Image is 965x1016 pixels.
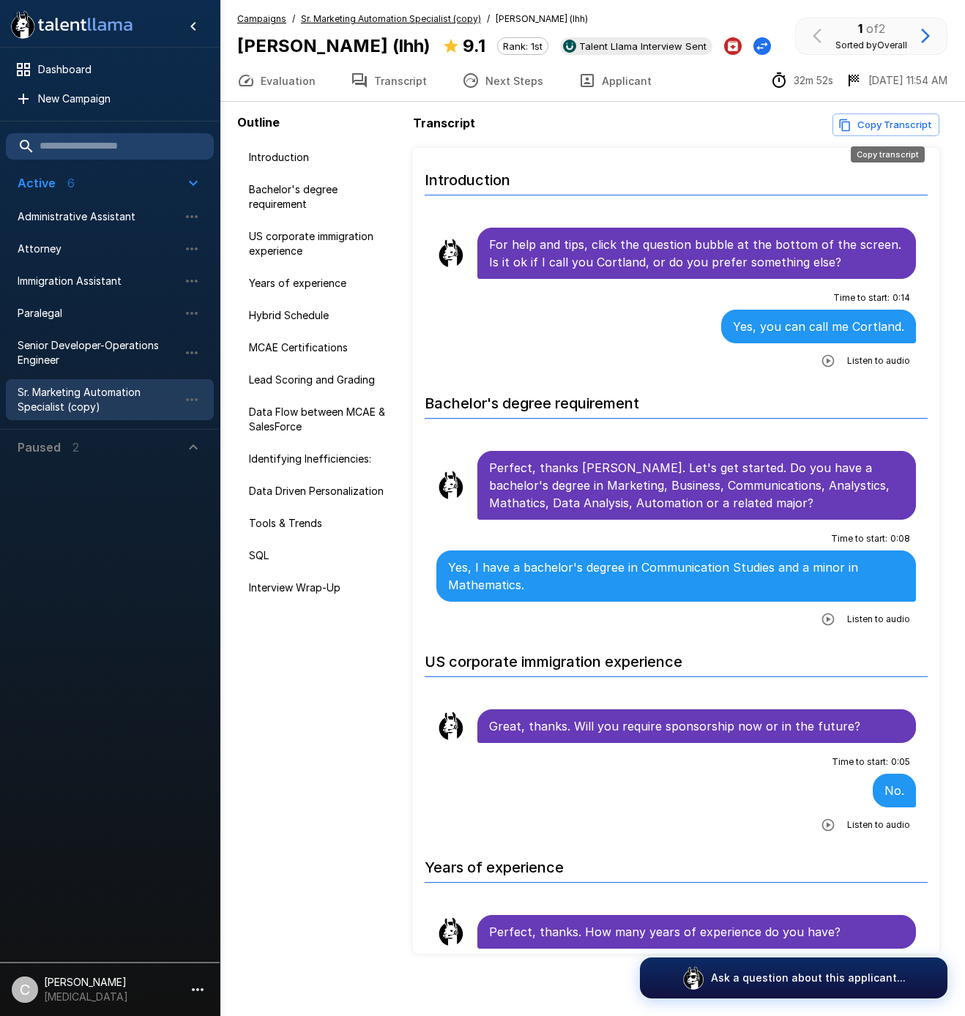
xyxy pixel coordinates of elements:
b: 1 [858,21,862,36]
span: Rank: 1st [498,40,548,52]
button: Copy transcript [832,113,939,136]
div: Interview Wrap-Up [237,575,407,601]
span: / [292,12,295,26]
b: Transcript [413,116,475,130]
div: Copy transcript [851,146,925,163]
div: Identifying Inefficiencies: [237,446,407,472]
div: View profile in UKG [560,37,712,55]
p: Great, thanks. Will you require sponsorship now or in the future? [489,717,904,735]
span: of 2 [866,21,885,36]
span: Time to start : [831,531,887,546]
p: 32m 52s [794,73,833,88]
span: 0 : 08 [890,531,910,546]
button: Applicant [561,60,669,101]
button: Next Steps [444,60,561,101]
div: The date and time when the interview was completed [845,72,947,89]
u: Sr. Marketing Automation Specialist (copy) [301,13,481,24]
span: Bachelor's degree requirement [249,182,395,212]
div: Data Flow between MCAE & SalesForce [237,399,407,440]
span: Listen to audio [847,818,910,832]
b: Outline [237,115,280,130]
span: 0 : 14 [893,291,910,305]
span: / [487,12,490,26]
span: Sorted by Overall [835,40,907,51]
span: Interview Wrap-Up [249,580,395,595]
div: Lead Scoring and Grading [237,367,407,393]
div: MCAE Certifications [237,335,407,361]
img: ukg_logo.jpeg [563,40,576,53]
button: Evaluation [220,60,333,101]
button: Change Stage [753,37,771,55]
div: US corporate immigration experience [237,223,407,264]
h6: US corporate immigration experience [425,638,928,677]
span: Hybrid Schedule [249,308,395,323]
div: Introduction [237,144,407,171]
button: Archive Applicant [724,37,742,55]
span: MCAE Certifications [249,340,395,355]
span: Data Driven Personalization [249,484,395,498]
span: Tools & Trends [249,516,395,531]
p: Yes, you can call me Cortland. [733,318,904,335]
div: The time between starting and completing the interview [770,72,833,89]
button: Ask a question about this applicant... [640,957,947,998]
div: Bachelor's degree requirement [237,176,407,217]
p: For help and tips, click the question bubble at the bottom of the screen. Is it ok if I call you ... [489,236,904,271]
span: [PERSON_NAME] (lhh) [496,12,588,26]
span: Identifying Inefficiencies: [249,452,395,466]
p: [DATE] 11:54 AM [868,73,947,88]
span: 0 : 05 [891,755,910,769]
span: Time to start : [832,755,888,769]
p: Ask a question about this applicant... [711,971,906,985]
img: llama_clean.png [436,917,466,946]
div: SQL [237,542,407,569]
span: US corporate immigration experience [249,229,395,258]
span: Years of experience [249,276,395,291]
img: llama_clean.png [436,711,466,741]
p: Yes, I have a bachelor's degree in Communication Studies and a minor in Mathematics. [448,559,904,594]
p: Perfect, thanks [PERSON_NAME]. Let's get started. Do you have a bachelor's degree in Marketing, B... [489,459,904,512]
span: Data Flow between MCAE & SalesForce [249,405,395,434]
h6: Introduction [425,157,928,195]
b: [PERSON_NAME] (lhh) [237,35,431,56]
h6: Bachelor's degree requirement [425,380,928,419]
span: Listen to audio [847,612,910,627]
p: No. [884,782,904,799]
h6: Years of experience [425,844,928,883]
div: Tools & Trends [237,510,407,537]
span: Talent Llama Interview Sent [573,40,712,52]
img: llama_clean.png [436,239,466,268]
span: Time to start : [833,291,890,305]
div: Years of experience [237,270,407,296]
img: llama_clean.png [436,471,466,500]
img: logo_glasses@2x.png [682,966,705,990]
span: SQL [249,548,395,563]
b: 9.1 [463,35,485,56]
span: Introduction [249,150,395,165]
span: Listen to audio [847,354,910,368]
button: Transcript [333,60,444,101]
p: Perfect, thanks. How many years of experience do you have? [489,923,904,941]
span: Lead Scoring and Grading [249,373,395,387]
u: Campaigns [237,13,286,24]
div: Data Driven Personalization [237,478,407,504]
div: Hybrid Schedule [237,302,407,329]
